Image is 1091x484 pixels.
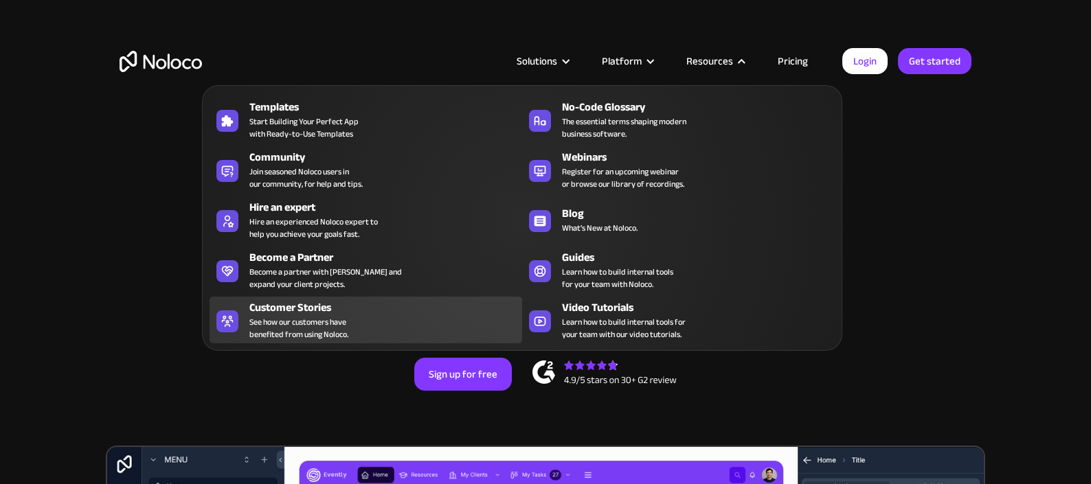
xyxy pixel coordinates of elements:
span: The essential terms shaping modern business software. [562,115,686,140]
div: Webinars [562,149,841,165]
a: CommunityJoin seasoned Noloco users inour community, for help and tips. [210,146,522,193]
div: Hire an experienced Noloco expert to help you achieve your goals fast. [249,216,378,240]
a: Video TutorialsLearn how to build internal tools foryour team with our video tutorials. [522,297,835,343]
a: home [120,51,202,72]
span: See how our customers have benefited from using Noloco. [249,316,348,341]
div: Templates [249,99,528,115]
a: Get started [898,48,971,74]
div: Video Tutorials [562,299,841,316]
div: Guides [562,249,841,266]
div: Become a partner with [PERSON_NAME] and expand your client projects. [249,266,402,290]
div: Community [249,149,528,165]
a: Sign up for free [414,358,512,391]
div: Platform [602,52,642,70]
a: Login [842,48,888,74]
span: Learn how to build internal tools for your team with Noloco. [562,266,673,290]
a: Pricing [761,52,825,70]
div: Solutions [517,52,557,70]
div: No-Code Glossary [562,99,841,115]
a: Customer StoriesSee how our customers havebenefited from using Noloco. [210,297,522,343]
div: Solutions [499,52,585,70]
span: Learn how to build internal tools for your team with our video tutorials. [562,316,686,341]
a: BlogWhat's New at Noloco. [522,196,835,243]
a: WebinarsRegister for an upcoming webinaror browse our library of recordings. [522,146,835,193]
a: TemplatesStart Building Your Perfect Appwith Ready-to-Use Templates [210,96,522,143]
div: Become a Partner [249,249,528,266]
a: No-Code GlossaryThe essential terms shaping modernbusiness software. [522,96,835,143]
a: GuidesLearn how to build internal toolsfor your team with Noloco. [522,246,835,293]
div: Resources [669,52,761,70]
div: Customer Stories [249,299,528,316]
span: What's New at Noloco. [562,222,638,234]
span: Register for an upcoming webinar or browse our library of recordings. [562,165,684,190]
h2: Business Apps for Teams [120,141,971,251]
div: Resources [686,52,733,70]
a: Hire an expertHire an experienced Noloco expert tohelp you achieve your goals fast. [210,196,522,243]
span: Join seasoned Noloco users in our community, for help and tips. [249,165,363,190]
span: Start Building Your Perfect App with Ready-to-Use Templates [249,115,359,140]
a: Become a PartnerBecome a partner with [PERSON_NAME] andexpand your client projects. [210,246,522,293]
div: Platform [585,52,669,70]
div: Hire an expert [249,199,528,216]
nav: Resources [202,66,842,351]
div: Blog [562,205,841,222]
